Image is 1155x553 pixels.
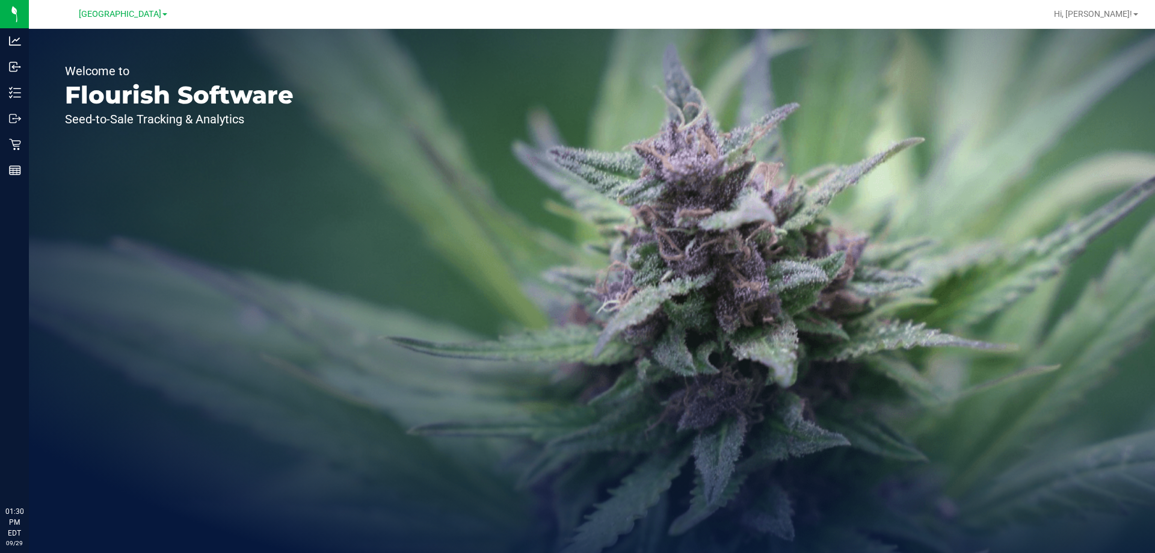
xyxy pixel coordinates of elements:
span: Hi, [PERSON_NAME]! [1054,9,1132,19]
p: Flourish Software [65,83,294,107]
inline-svg: Retail [9,138,21,150]
p: 01:30 PM EDT [5,506,23,539]
iframe: Resource center [12,457,48,493]
span: [GEOGRAPHIC_DATA] [79,9,161,19]
inline-svg: Analytics [9,35,21,47]
p: 09/29 [5,539,23,548]
p: Seed-to-Sale Tracking & Analytics [65,113,294,125]
inline-svg: Reports [9,164,21,176]
inline-svg: Inventory [9,87,21,99]
inline-svg: Inbound [9,61,21,73]
p: Welcome to [65,65,294,77]
inline-svg: Outbound [9,113,21,125]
